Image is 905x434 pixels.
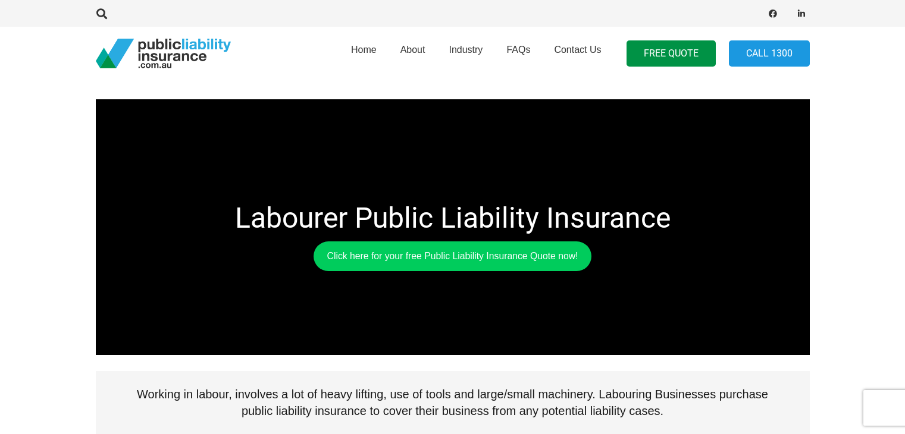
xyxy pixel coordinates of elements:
p: Working in labour, involves a lot of heavy lifting, use of tools and large/small machinery. Labou... [96,371,810,434]
a: LinkedIn [793,5,810,22]
a: FAQs [494,23,542,84]
a: Click here for your free Public Liability Insurance Quote now! [314,241,592,271]
span: Contact Us [554,45,601,55]
span: About [400,45,425,55]
span: Home [351,45,377,55]
a: Facebook [765,5,781,22]
span: FAQs [506,45,530,55]
a: Search [90,8,114,19]
a: Call 1300 [729,40,810,67]
h1: Labourer Public Liability Insurance [104,201,801,235]
a: FREE QUOTE [627,40,716,67]
a: pli_logotransparent [96,39,231,68]
a: Home [339,23,389,84]
span: Industry [449,45,483,55]
a: About [389,23,437,84]
a: Industry [437,23,494,84]
a: Contact Us [542,23,613,84]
